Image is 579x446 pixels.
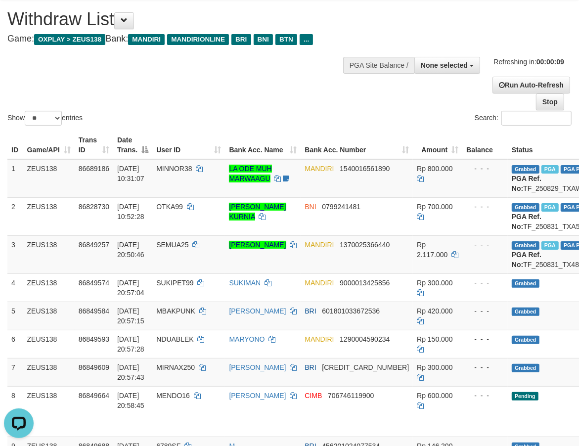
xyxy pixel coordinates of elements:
[466,391,504,401] div: - - -
[417,165,452,173] span: Rp 800.000
[7,386,23,437] td: 8
[421,61,468,69] span: None selected
[322,307,380,315] span: Copy 601801033672536 to clipboard
[4,4,34,34] button: Open LiveChat chat widget
[417,363,452,371] span: Rp 300.000
[23,131,75,159] th: Game/API: activate to sort column ascending
[229,165,271,182] a: LA ODE MUH MARWAAGU
[156,392,190,400] span: MENDO16
[7,358,23,386] td: 7
[156,335,193,343] span: NDUABLEK
[466,362,504,372] div: - - -
[541,241,559,250] span: Marked by aafsreyleap
[117,335,144,353] span: [DATE] 20:57:28
[7,34,376,44] h4: Game: Bank:
[414,57,480,74] button: None selected
[231,34,251,45] span: BRI
[417,335,452,343] span: Rp 150.000
[512,279,539,288] span: Grabbed
[340,241,390,249] span: Copy 1370025366440 to clipboard
[305,241,334,249] span: MANDIRI
[229,335,265,343] a: MARYONO
[305,335,334,343] span: MANDIRI
[23,386,75,437] td: ZEUS138
[79,392,109,400] span: 86849664
[23,358,75,386] td: ZEUS138
[79,241,109,249] span: 86849257
[466,202,504,212] div: - - -
[152,131,225,159] th: User ID: activate to sort column ascending
[512,175,541,192] b: PGA Ref. No:
[340,335,390,343] span: Copy 1290004590234 to clipboard
[512,213,541,230] b: PGA Ref. No:
[156,307,195,315] span: MBAKPUNK
[305,203,316,211] span: BNI
[117,241,144,259] span: [DATE] 20:50:46
[340,165,390,173] span: Copy 1540016561890 to clipboard
[536,93,564,110] a: Stop
[79,335,109,343] span: 86849593
[322,363,409,371] span: Copy 683901021054534 to clipboard
[512,392,538,401] span: Pending
[113,131,152,159] th: Date Trans.: activate to sort column descending
[7,273,23,302] td: 4
[305,392,322,400] span: CIMB
[492,77,570,93] a: Run Auto-Refresh
[340,279,390,287] span: Copy 9000013425856 to clipboard
[512,308,539,316] span: Grabbed
[79,307,109,315] span: 86849584
[23,159,75,198] td: ZEUS138
[305,307,316,315] span: BRI
[343,57,414,74] div: PGA Site Balance /
[117,307,144,325] span: [DATE] 20:57:15
[229,203,286,221] a: [PERSON_NAME] KURNIA
[156,279,193,287] span: SUKIPET99
[229,392,286,400] a: [PERSON_NAME]
[512,165,539,174] span: Grabbed
[328,392,374,400] span: Copy 706746119900 to clipboard
[117,165,144,182] span: [DATE] 10:31:07
[512,241,539,250] span: Grabbed
[322,203,360,211] span: Copy 0799241481 to clipboard
[7,131,23,159] th: ID
[117,203,144,221] span: [DATE] 10:52:28
[23,197,75,235] td: ZEUS138
[225,131,301,159] th: Bank Acc. Name: activate to sort column ascending
[117,363,144,381] span: [DATE] 20:57:43
[23,273,75,302] td: ZEUS138
[417,203,452,211] span: Rp 700.000
[79,363,109,371] span: 86849609
[466,306,504,316] div: - - -
[156,241,188,249] span: SEMUA25
[417,279,452,287] span: Rp 300.000
[301,131,413,159] th: Bank Acc. Number: activate to sort column ascending
[417,392,452,400] span: Rp 600.000
[466,334,504,344] div: - - -
[23,330,75,358] td: ZEUS138
[79,165,109,173] span: 86689186
[23,235,75,273] td: ZEUS138
[7,197,23,235] td: 2
[229,363,286,371] a: [PERSON_NAME]
[7,330,23,358] td: 6
[25,111,62,126] select: Showentries
[75,131,113,159] th: Trans ID: activate to sort column ascending
[117,279,144,297] span: [DATE] 20:57:04
[417,241,447,259] span: Rp 2.117.000
[156,165,192,173] span: MINNOR38
[79,203,109,211] span: 86828730
[512,251,541,268] b: PGA Ref. No:
[300,34,313,45] span: ...
[475,111,572,126] label: Search:
[128,34,165,45] span: MANDIRI
[7,302,23,330] td: 5
[7,9,376,29] h1: Withdraw List
[167,34,229,45] span: MANDIRIONLINE
[275,34,297,45] span: BTN
[466,240,504,250] div: - - -
[501,111,572,126] input: Search:
[156,363,195,371] span: MIRNAX250
[23,302,75,330] td: ZEUS138
[34,34,105,45] span: OXPLAY > ZEUS138
[7,159,23,198] td: 1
